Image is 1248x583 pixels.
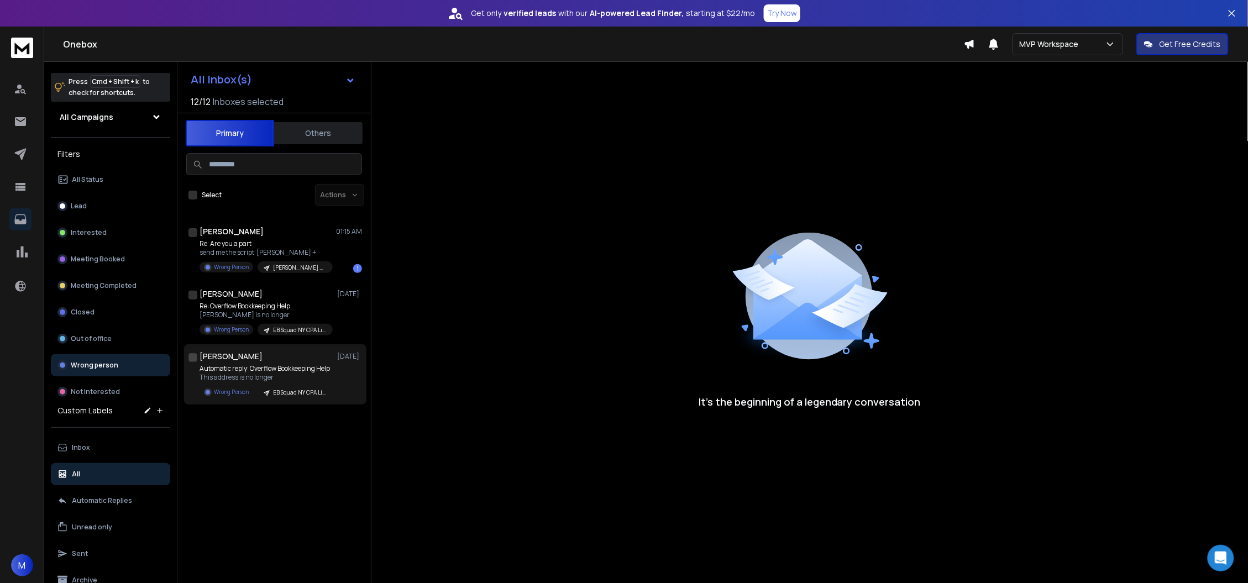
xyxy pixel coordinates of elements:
[186,120,274,146] button: Primary
[200,248,332,257] p: send me the script [PERSON_NAME] +
[51,248,170,270] button: Meeting Booked
[72,175,103,184] p: All Status
[200,373,332,382] p: This address is no longer
[273,326,326,334] p: EB Squad NY CPA List
[51,381,170,403] button: Not Interested
[51,169,170,191] button: All Status
[72,496,132,505] p: Automatic Replies
[71,281,137,290] p: Meeting Completed
[51,516,170,538] button: Unread only
[699,394,921,409] p: It’s the beginning of a legendary conversation
[11,38,33,58] img: logo
[51,195,170,217] button: Lead
[214,263,249,271] p: Wrong Person
[51,437,170,459] button: Inbox
[273,388,326,397] p: EB Squad NY CPA List
[200,311,332,319] p: [PERSON_NAME] is no longer
[72,470,80,479] p: All
[213,95,284,108] h3: Inboxes selected
[337,290,362,298] p: [DATE]
[274,121,363,145] button: Others
[1136,33,1229,55] button: Get Free Credits
[200,226,264,237] h1: [PERSON_NAME]
[72,523,112,532] p: Unread only
[1020,39,1083,50] p: MVP Workspace
[51,146,170,162] h3: Filters
[51,543,170,565] button: Sent
[202,191,222,199] label: Select
[200,364,332,373] p: Automatic reply: Overflow Bookkeeping Help
[191,74,252,85] h1: All Inbox(s)
[353,264,362,273] div: 1
[200,302,332,311] p: Re: Overflow Bookkeeping Help
[57,405,113,416] h3: Custom Labels
[51,328,170,350] button: Out of office
[191,95,211,108] span: 12 / 12
[1208,545,1234,571] div: Open Intercom Messenger
[200,351,263,362] h1: [PERSON_NAME]
[767,8,797,19] p: Try Now
[71,308,95,317] p: Closed
[336,227,362,236] p: 01:15 AM
[51,490,170,512] button: Automatic Replies
[51,354,170,376] button: Wrong person
[63,38,964,51] h1: Onebox
[214,388,249,396] p: Wrong Person
[71,228,107,237] p: Interested
[504,8,556,19] strong: verified leads
[71,202,87,211] p: Lead
[200,288,263,300] h1: [PERSON_NAME]
[51,106,170,128] button: All Campaigns
[51,275,170,297] button: Meeting Completed
[90,75,140,88] span: Cmd + Shift + k
[764,4,800,22] button: Try Now
[200,239,332,248] p: Re: Are you a part
[11,554,33,576] button: M
[72,549,88,558] p: Sent
[51,222,170,244] button: Interested
[71,255,125,264] p: Meeting Booked
[1160,39,1221,50] p: Get Free Credits
[69,76,150,98] p: Press to check for shortcuts.
[590,8,684,19] strong: AI-powered Lead Finder,
[273,264,326,272] p: [PERSON_NAME] Coaching - ASID Gather
[71,361,118,370] p: Wrong person
[471,8,755,19] p: Get only with our starting at $22/mo
[51,463,170,485] button: All
[182,69,364,91] button: All Inbox(s)
[60,112,113,123] h1: All Campaigns
[71,334,112,343] p: Out of office
[337,352,362,361] p: [DATE]
[214,325,249,334] p: Wrong Person
[51,301,170,323] button: Closed
[72,443,90,452] p: Inbox
[71,387,120,396] p: Not Interested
